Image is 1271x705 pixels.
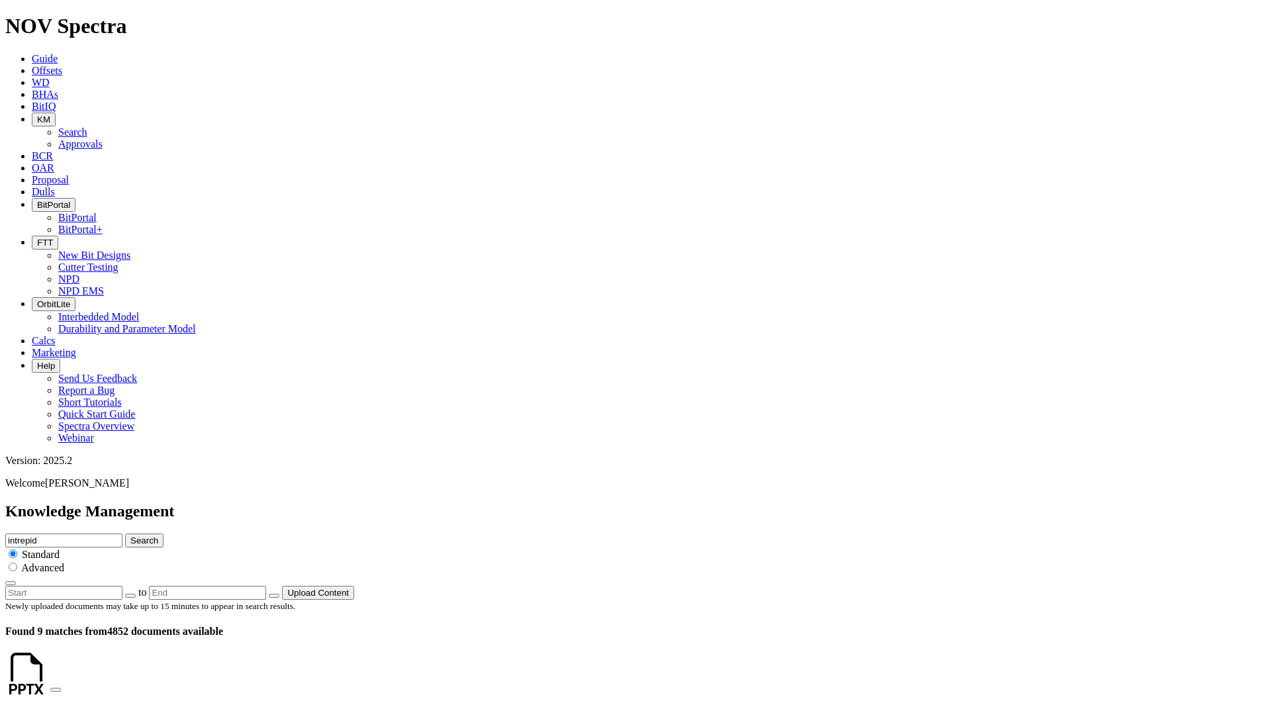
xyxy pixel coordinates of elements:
button: Help [32,359,60,373]
button: KM [32,113,56,126]
span: Advanced [21,562,64,573]
a: NPD [58,273,79,285]
a: Dulls [32,186,55,197]
small: Newly uploaded documents may take up to 15 minutes to appear in search results. [5,601,295,611]
a: BitPortal+ [58,224,103,235]
h1: NOV Spectra [5,14,1266,38]
a: Search [58,126,87,138]
a: BHAs [32,89,58,100]
button: Search [125,534,164,547]
span: to [138,587,146,598]
a: BCR [32,150,53,162]
button: FTT [32,236,58,250]
a: NPD EMS [58,285,104,297]
a: Short Tutorials [58,397,122,408]
a: Send Us Feedback [58,373,137,384]
a: Report a Bug [58,385,115,396]
a: Cutter Testing [58,261,118,273]
a: Offsets [32,65,62,76]
a: Proposal [32,174,69,185]
a: Webinar [58,432,94,444]
a: New Bit Designs [58,250,130,261]
button: Upload Content [282,586,354,600]
h4: 4852 documents available [5,626,1266,637]
a: BitIQ [32,101,56,112]
span: Help [37,361,55,371]
span: FTT [37,238,53,248]
h2: Knowledge Management [5,502,1266,520]
span: Found 9 matches from [5,626,107,637]
a: Quick Start Guide [58,408,135,420]
span: KM [37,115,50,124]
a: Approvals [58,138,103,150]
div: Version: 2025.2 [5,455,1266,467]
a: Guide [32,53,58,64]
a: Interbedded Model [58,311,139,322]
a: Calcs [32,335,56,346]
a: Marketing [32,347,76,358]
a: OAR [32,162,54,173]
input: Start [5,586,122,600]
a: WD [32,77,50,88]
input: End [149,586,266,600]
input: e.g. Smoothsteer Record [5,534,122,547]
button: BitPortal [32,198,75,212]
span: BitPortal [37,200,70,210]
a: Durability and Parameter Model [58,323,196,334]
a: BitPortal [58,212,97,223]
p: Welcome [5,477,1266,489]
a: Spectra Overview [58,420,134,432]
span: OrbitLite [37,299,70,309]
span: [PERSON_NAME] [45,477,129,489]
button: OrbitLite [32,297,75,311]
span: Standard [22,549,60,560]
